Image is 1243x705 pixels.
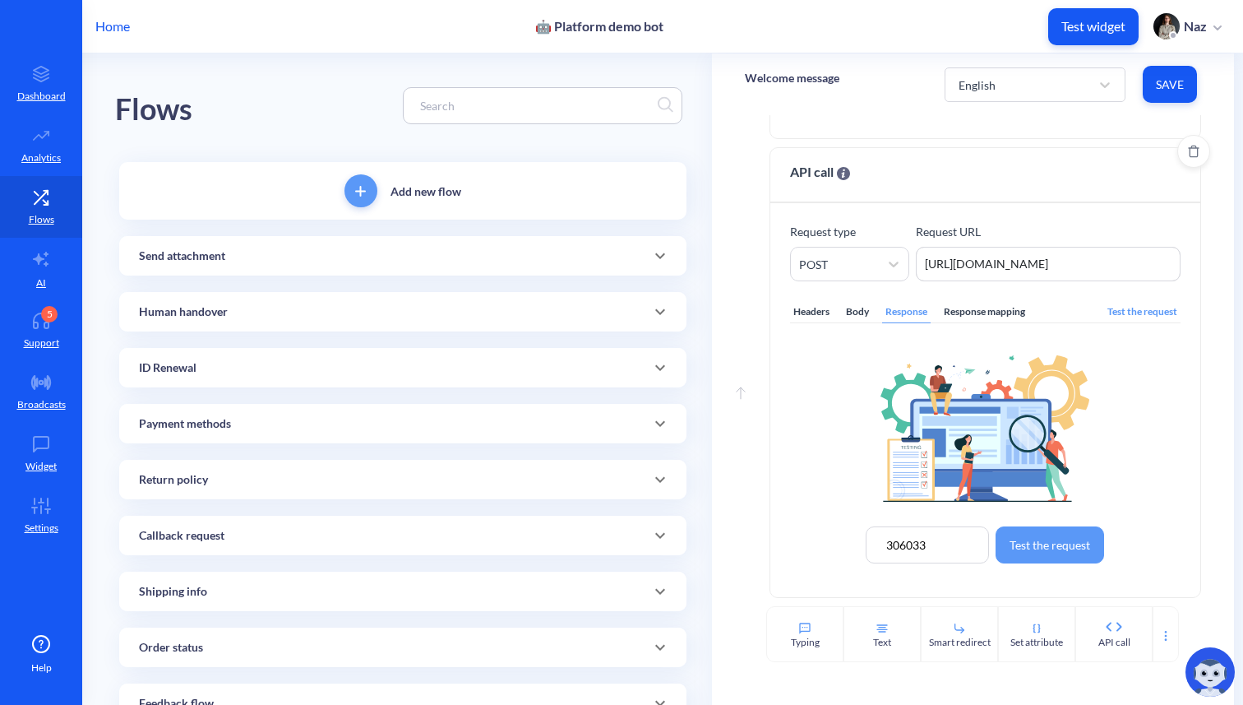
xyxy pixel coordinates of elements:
div: English [959,76,996,93]
span: API call [790,162,850,182]
p: 🤖 Platform demo bot [535,18,663,35]
div: Response mapping [940,301,1028,323]
p: Add new flow [390,183,461,200]
span: Help [31,661,52,675]
span: Save [1156,77,1184,93]
div: Response [882,301,931,323]
textarea: [URL][DOMAIN_NAME] [916,247,1181,281]
img: copilot-icon.svg [1185,647,1235,697]
p: Settings [25,521,58,536]
div: Headers [790,301,833,323]
img: request [880,355,1089,502]
p: Callback request [139,527,224,545]
p: Order status [139,639,203,656]
div: Payment methods [119,404,686,443]
p: Support [24,336,59,350]
div: Human handover [119,292,686,332]
div: Order status [119,628,686,667]
div: Flows [115,86,192,133]
p: Broadcasts [17,397,66,412]
button: add [344,174,377,207]
p: AI [36,276,46,290]
p: Payment methods [139,415,231,433]
div: Body [843,301,872,323]
button: Test the request [996,526,1104,564]
div: Text [873,635,891,650]
div: API call [1098,635,1130,650]
div: Set attribute [1010,635,1063,650]
p: ID Renewal [139,359,196,377]
p: Send attachment [139,248,225,265]
div: Shipping info [119,572,686,611]
img: user photo [1153,13,1180,39]
div: Test the request [1104,301,1181,323]
input: User ID [866,526,989,564]
div: Smart redirect [929,635,991,650]
p: Request URL [916,223,1181,240]
button: Delete [1177,135,1210,168]
p: Return policy [139,471,208,489]
p: Shipping info [139,583,207,601]
div: Send attachment [119,236,686,276]
div: ID Renewal [119,348,686,387]
p: Widget [25,459,57,474]
div: 5 [41,306,58,322]
div: Callback request [119,516,686,555]
p: Analytics [21,151,61,165]
p: Flows [29,212,54,227]
p: Human handover [139,304,228,321]
div: Return policy [119,460,686,499]
p: Request type [790,223,909,240]
p: Test widget [1061,18,1125,35]
p: Dashboard [17,89,66,104]
button: Test widget [1048,8,1139,45]
div: Typing [791,635,820,650]
button: user photoNaz [1145,12,1230,41]
p: Naz [1184,17,1207,35]
button: Save [1143,66,1197,103]
p: Welcome message [745,70,839,86]
p: Home [95,16,130,36]
input: Search [412,96,658,115]
div: POST [799,256,828,273]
